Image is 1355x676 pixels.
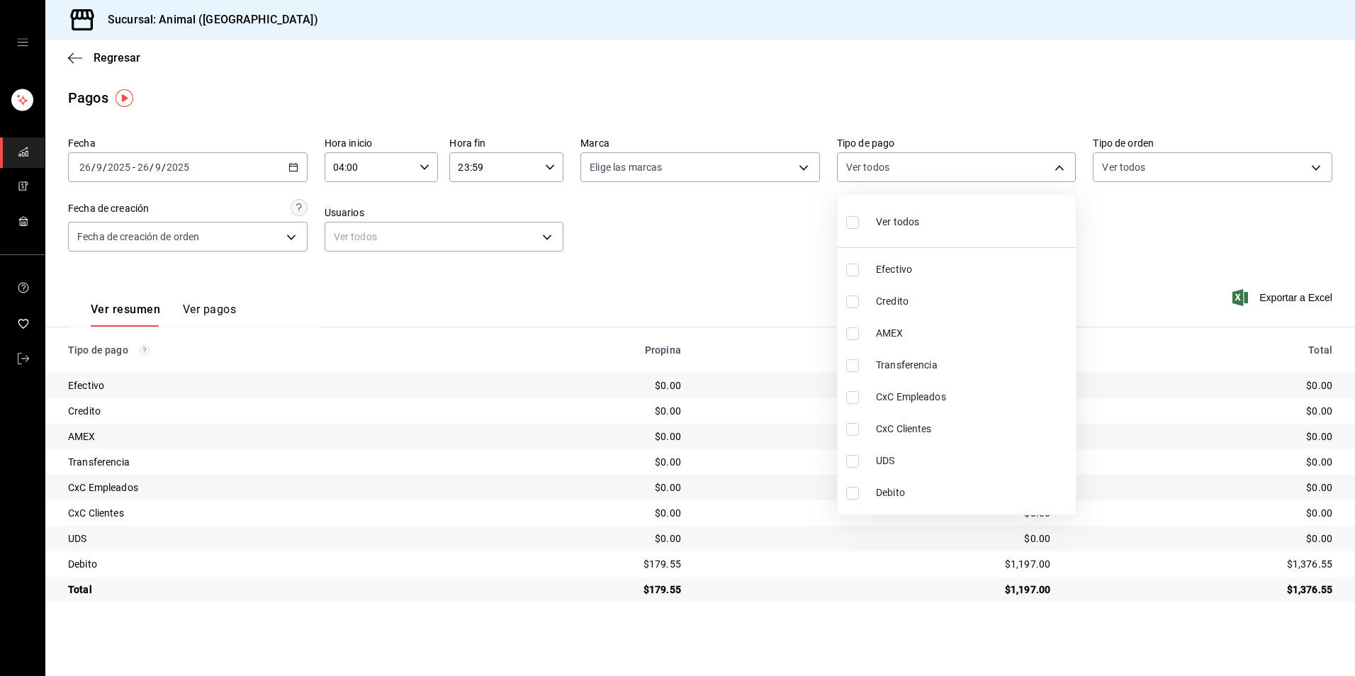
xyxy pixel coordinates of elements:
[876,262,1070,277] span: Efectivo
[876,215,919,230] span: Ver todos
[876,422,1070,436] span: CxC Clientes
[876,294,1070,309] span: Credito
[116,89,133,107] img: Tooltip marker
[876,326,1070,341] span: AMEX
[876,454,1070,468] span: UDS
[876,358,1070,373] span: Transferencia
[876,485,1070,500] span: Debito
[876,390,1070,405] span: CxC Empleados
